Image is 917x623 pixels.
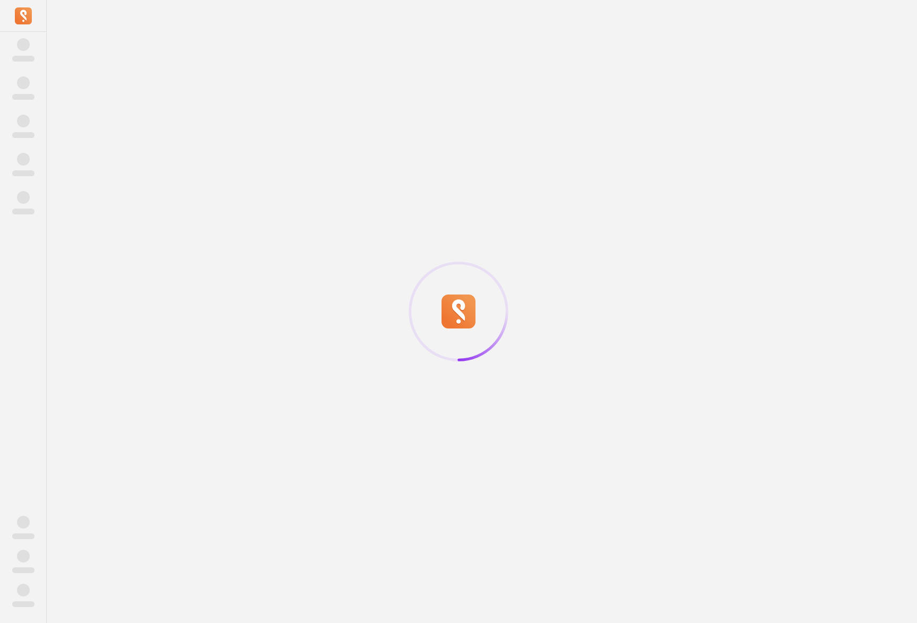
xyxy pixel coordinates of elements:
[17,115,30,127] span: ‌
[12,94,34,100] span: ‌
[12,533,34,539] span: ‌
[12,170,34,176] span: ‌
[17,76,30,89] span: ‌
[17,153,30,166] span: ‌
[17,38,30,51] span: ‌
[17,191,30,204] span: ‌
[12,209,34,214] span: ‌
[17,516,30,529] span: ‌
[12,601,34,607] span: ‌
[17,584,30,596] span: ‌
[17,550,30,563] span: ‌
[12,132,34,138] span: ‌
[12,567,34,573] span: ‌
[12,56,34,62] span: ‌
